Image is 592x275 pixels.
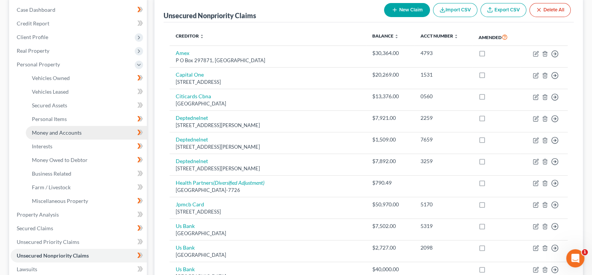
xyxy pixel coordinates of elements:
[472,28,520,46] th: Amended
[566,249,584,267] iframe: Intercom live chat
[372,49,408,57] div: $30,364.00
[372,33,399,39] a: Balance unfold_more
[582,249,588,255] span: 1
[176,208,360,215] div: [STREET_ADDRESS]
[176,201,204,207] a: Jpmcb Card
[176,179,265,186] a: Health Partners(Diversified Adjustment)
[420,244,466,251] div: 2098
[384,3,430,17] button: New Claim
[176,100,360,107] div: [GEOGRAPHIC_DATA]
[164,11,256,20] div: Unsecured Nonpriority Claims
[420,114,466,122] div: 2259
[26,153,147,167] a: Money Owed to Debtor
[17,266,37,272] span: Lawsuits
[372,201,408,208] div: $50,970.00
[17,20,49,27] span: Credit Report
[26,140,147,153] a: Interests
[176,266,195,272] a: Us Bank
[420,71,466,79] div: 1531
[372,222,408,230] div: $7,502.00
[32,129,82,136] span: Money and Accounts
[176,230,360,237] div: [GEOGRAPHIC_DATA]
[213,179,265,186] i: (Diversified Adjustment)
[11,249,147,262] a: Unsecured Nonpriority Claims
[17,34,48,40] span: Client Profile
[372,179,408,187] div: $790.49
[176,143,360,151] div: [STREET_ADDRESS][PERSON_NAME]
[200,34,204,39] i: unfold_more
[176,244,195,251] a: Us Bank
[26,167,147,181] a: Business Related
[32,88,69,95] span: Vehicles Leased
[26,112,147,126] a: Personal Items
[480,3,526,17] a: Export CSV
[420,201,466,208] div: 5170
[17,61,60,68] span: Personal Property
[176,57,360,64] div: P O Box 297871, [GEOGRAPHIC_DATA]
[176,165,360,172] div: [STREET_ADDRESS][PERSON_NAME]
[176,251,360,259] div: [GEOGRAPHIC_DATA]
[32,170,71,177] span: Business Related
[176,187,360,194] div: [GEOGRAPHIC_DATA]-7726
[26,71,147,85] a: Vehicles Owned
[26,194,147,208] a: Miscellaneous Property
[32,116,67,122] span: Personal Items
[11,222,147,235] a: Secured Claims
[17,252,89,259] span: Unsecured Nonpriority Claims
[11,208,147,222] a: Property Analysis
[176,158,208,164] a: Deptednelnet
[372,157,408,165] div: $7,892.00
[529,3,571,17] button: Delete All
[420,33,458,39] a: Acct Number unfold_more
[26,85,147,99] a: Vehicles Leased
[26,181,147,194] a: Farm / Livestock
[17,239,79,245] span: Unsecured Priority Claims
[11,3,147,17] a: Case Dashboard
[176,50,189,56] a: Amex
[176,79,360,86] div: [STREET_ADDRESS]
[17,6,55,13] span: Case Dashboard
[17,47,49,54] span: Real Property
[11,17,147,30] a: Credit Report
[420,157,466,165] div: 3259
[176,223,195,229] a: Us Bank
[176,33,204,39] a: Creditor unfold_more
[176,93,211,99] a: Citicards Cbna
[454,34,458,39] i: unfold_more
[32,75,70,81] span: Vehicles Owned
[26,126,147,140] a: Money and Accounts
[32,102,67,108] span: Secured Assets
[420,136,466,143] div: 7659
[176,122,360,129] div: [STREET_ADDRESS][PERSON_NAME]
[176,71,204,78] a: Capital One
[11,235,147,249] a: Unsecured Priority Claims
[394,34,399,39] i: unfold_more
[17,225,53,231] span: Secured Claims
[372,93,408,100] div: $13,376.00
[32,143,52,149] span: Interests
[420,222,466,230] div: 5319
[176,136,208,143] a: Deptednelnet
[32,157,88,163] span: Money Owed to Debtor
[372,71,408,79] div: $20,269.00
[32,184,71,190] span: Farm / Livestock
[420,93,466,100] div: 0560
[372,244,408,251] div: $2,727.00
[32,198,88,204] span: Miscellaneous Property
[372,136,408,143] div: $1,509.00
[372,266,408,273] div: $40,000.00
[420,49,466,57] div: 4793
[17,211,59,218] span: Property Analysis
[26,99,147,112] a: Secured Assets
[176,115,208,121] a: Deptednelnet
[433,3,477,17] button: Import CSV
[372,114,408,122] div: $7,921.00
